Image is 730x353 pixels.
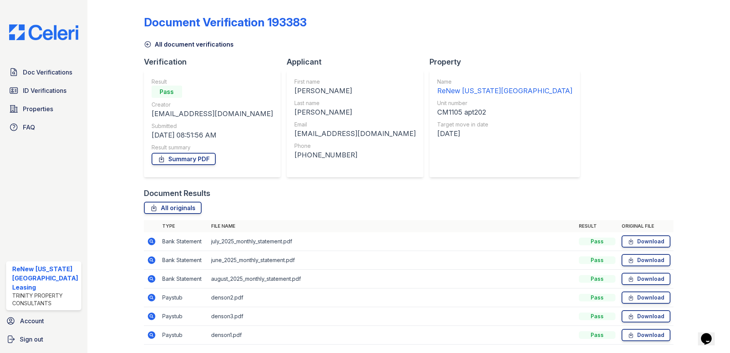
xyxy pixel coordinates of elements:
[159,326,208,345] td: Paystub
[12,264,78,292] div: ReNew [US_STATE][GEOGRAPHIC_DATA] Leasing
[6,65,81,80] a: Doc Verifications
[6,83,81,98] a: ID Verifications
[152,144,273,151] div: Result summary
[698,322,722,345] iframe: chat widget
[159,251,208,270] td: Bank Statement
[294,86,416,96] div: [PERSON_NAME]
[294,78,416,86] div: First name
[159,288,208,307] td: Paystub
[208,288,576,307] td: denson2.pdf
[579,294,615,301] div: Pass
[294,107,416,118] div: [PERSON_NAME]
[622,310,670,322] a: Download
[159,220,208,232] th: Type
[622,254,670,266] a: Download
[208,232,576,251] td: july_2025_monthly_statement.pdf
[208,307,576,326] td: denson3.pdf
[20,335,43,344] span: Sign out
[23,86,66,95] span: ID Verifications
[579,275,615,283] div: Pass
[437,121,572,128] div: Target move in date
[437,78,572,96] a: Name ReNew [US_STATE][GEOGRAPHIC_DATA]
[437,86,572,96] div: ReNew [US_STATE][GEOGRAPHIC_DATA]
[6,120,81,135] a: FAQ
[208,251,576,270] td: june_2025_monthly_statement.pdf
[6,101,81,117] a: Properties
[576,220,619,232] th: Result
[437,128,572,139] div: [DATE]
[144,57,287,67] div: Verification
[144,15,307,29] div: Document Verification 193383
[144,202,202,214] a: All originals
[294,99,416,107] div: Last name
[622,273,670,285] a: Download
[152,108,273,119] div: [EMAIL_ADDRESS][DOMAIN_NAME]
[579,313,615,320] div: Pass
[152,153,216,165] a: Summary PDF
[437,107,572,118] div: CM1105 apt202
[23,68,72,77] span: Doc Verifications
[294,142,416,150] div: Phone
[159,307,208,326] td: Paystub
[294,150,416,160] div: [PHONE_NUMBER]
[579,331,615,339] div: Pass
[208,326,576,345] td: denson1.pdf
[152,78,273,86] div: Result
[152,101,273,108] div: Creator
[144,40,234,49] a: All document verifications
[579,238,615,245] div: Pass
[579,256,615,264] div: Pass
[619,220,673,232] th: Original file
[144,188,210,199] div: Document Results
[622,291,670,304] a: Download
[159,270,208,288] td: Bank Statement
[23,104,53,113] span: Properties
[3,332,84,347] a: Sign out
[152,86,182,98] div: Pass
[12,292,78,307] div: Trinity Property Consultants
[437,99,572,107] div: Unit number
[208,220,576,232] th: File name
[622,329,670,341] a: Download
[23,123,35,132] span: FAQ
[3,24,84,40] img: CE_Logo_Blue-a8612792a0a2168367f1c8372b55b34899dd931a85d93a1a3d3e32e68fde9ad4.png
[152,130,273,141] div: [DATE] 08:51:56 AM
[294,121,416,128] div: Email
[208,270,576,288] td: august_2025_monthly_statement.pdf
[20,316,44,325] span: Account
[430,57,586,67] div: Property
[159,232,208,251] td: Bank Statement
[294,128,416,139] div: [EMAIL_ADDRESS][DOMAIN_NAME]
[622,235,670,248] a: Download
[152,122,273,130] div: Submitted
[287,57,430,67] div: Applicant
[437,78,572,86] div: Name
[3,313,84,329] a: Account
